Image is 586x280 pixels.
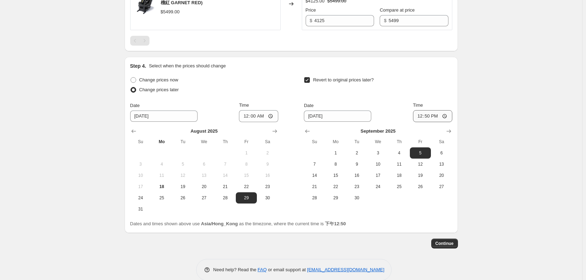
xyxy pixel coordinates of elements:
[304,192,325,204] button: Sunday September 28 2025
[306,7,316,13] span: Price
[151,159,172,170] button: Monday August 4 2025
[444,126,454,136] button: Show next month, October 2025
[325,181,346,192] button: Monday September 22 2025
[175,184,191,189] span: 19
[236,147,257,159] button: Friday August 1 2025
[304,103,313,108] span: Date
[193,136,214,147] th: Wednesday
[215,181,236,192] button: Thursday August 21 2025
[172,192,193,204] button: Tuesday August 26 2025
[257,136,278,147] th: Saturday
[370,161,386,167] span: 10
[435,241,454,246] span: Continue
[307,173,322,178] span: 14
[172,181,193,192] button: Tuesday August 19 2025
[130,221,346,226] span: Dates and times shown above use as the timezone, where the current time is
[367,136,388,147] th: Wednesday
[349,184,365,189] span: 23
[133,139,148,145] span: Su
[325,136,346,147] th: Monday
[434,139,449,145] span: Sa
[413,184,428,189] span: 26
[239,150,254,156] span: 1
[260,161,275,167] span: 9
[154,184,169,189] span: 18
[307,161,322,167] span: 7
[193,170,214,181] button: Wednesday August 13 2025
[193,181,214,192] button: Wednesday August 20 2025
[391,139,407,145] span: Th
[328,195,344,201] span: 29
[304,170,325,181] button: Sunday September 14 2025
[218,173,233,178] span: 14
[346,147,367,159] button: Tuesday September 2 2025
[410,181,431,192] button: Friday September 26 2025
[154,173,169,178] span: 11
[380,7,415,13] span: Compare at price
[133,206,148,212] span: 31
[151,181,172,192] button: Today Monday August 18 2025
[236,192,257,204] button: Friday August 29 2025
[313,77,374,82] span: Revert to original prices later?
[307,195,322,201] span: 28
[384,18,386,23] span: $
[196,139,212,145] span: We
[139,87,179,92] span: Change prices later
[149,62,226,69] p: Select when the prices should change
[196,173,212,178] span: 13
[370,184,386,189] span: 24
[346,136,367,147] th: Tuesday
[388,147,409,159] button: Thursday September 4 2025
[346,170,367,181] button: Tuesday September 16 2025
[391,184,407,189] span: 25
[349,139,365,145] span: Tu
[172,136,193,147] th: Tuesday
[388,136,409,147] th: Thursday
[196,184,212,189] span: 20
[260,139,275,145] span: Sa
[130,103,140,108] span: Date
[133,184,148,189] span: 17
[218,139,233,145] span: Th
[413,173,428,178] span: 19
[431,181,452,192] button: Saturday September 27 2025
[310,18,312,23] span: $
[236,136,257,147] th: Friday
[391,150,407,156] span: 4
[431,147,452,159] button: Saturday September 6 2025
[304,181,325,192] button: Sunday September 21 2025
[130,136,151,147] th: Sunday
[213,267,258,272] span: Need help? Read the
[257,192,278,204] button: Saturday August 30 2025
[154,139,169,145] span: Mo
[154,161,169,167] span: 4
[367,181,388,192] button: Wednesday September 24 2025
[434,161,449,167] span: 13
[193,192,214,204] button: Wednesday August 27 2025
[215,159,236,170] button: Thursday August 7 2025
[325,192,346,204] button: Monday September 29 2025
[133,195,148,201] span: 24
[267,267,307,272] span: or email support at
[346,159,367,170] button: Tuesday September 9 2025
[325,159,346,170] button: Monday September 8 2025
[302,126,312,136] button: Show previous month, August 2025
[196,161,212,167] span: 6
[215,192,236,204] button: Thursday August 28 2025
[239,173,254,178] span: 15
[175,139,191,145] span: Tu
[215,136,236,147] th: Thursday
[388,159,409,170] button: Thursday September 11 2025
[367,159,388,170] button: Wednesday September 10 2025
[215,170,236,181] button: Thursday August 14 2025
[307,267,384,272] a: [EMAIL_ADDRESS][DOMAIN_NAME]
[307,139,322,145] span: Su
[151,192,172,204] button: Monday August 25 2025
[431,159,452,170] button: Saturday September 13 2025
[413,150,428,156] span: 5
[239,195,254,201] span: 29
[328,173,344,178] span: 15
[328,184,344,189] span: 22
[434,184,449,189] span: 27
[370,139,386,145] span: We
